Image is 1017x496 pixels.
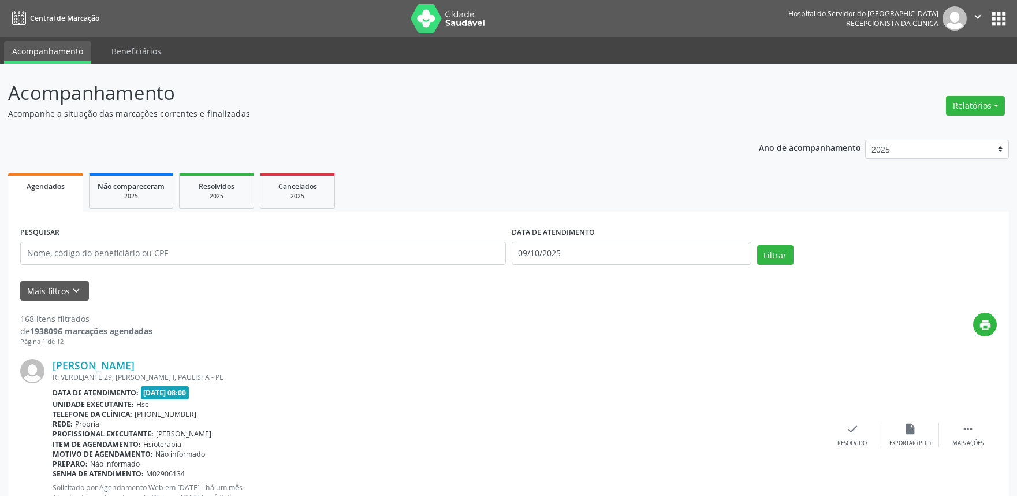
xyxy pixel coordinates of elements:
[30,325,152,336] strong: 1938096 marcações agendadas
[973,313,997,336] button: print
[952,439,984,447] div: Mais ações
[53,388,139,398] b: Data de atendimento:
[946,96,1005,116] button: Relatórios
[53,409,132,419] b: Telefone da clínica:
[53,449,153,459] b: Motivo de agendamento:
[188,192,245,201] div: 2025
[846,423,859,435] i: check
[155,449,205,459] span: Não informado
[146,469,185,479] span: M02906134
[53,469,144,479] b: Senha de atendimento:
[199,182,234,191] span: Resolvidos
[904,423,917,435] i: insert_drive_file
[98,182,165,191] span: Não compareceram
[53,359,135,372] a: [PERSON_NAME]
[4,41,91,64] a: Acompanhamento
[20,325,152,337] div: de
[20,224,59,242] label: PESQUISAR
[989,9,1009,29] button: apps
[837,439,867,447] div: Resolvido
[512,224,595,242] label: DATA DE ATENDIMENTO
[512,242,751,265] input: Selecione um intervalo
[269,192,326,201] div: 2025
[8,9,99,28] a: Central de Marcação
[757,245,794,265] button: Filtrar
[979,319,992,331] i: print
[967,6,989,31] button: 
[143,439,181,449] span: Fisioterapia
[20,337,152,347] div: Página 1 de 12
[53,429,154,439] b: Profissional executante:
[788,9,938,18] div: Hospital do Servidor do [GEOGRAPHIC_DATA]
[103,41,169,61] a: Beneficiários
[20,242,506,265] input: Nome, código do beneficiário ou CPF
[53,459,88,469] b: Preparo:
[962,423,974,435] i: 
[278,182,317,191] span: Cancelados
[8,108,709,120] p: Acompanhe a situação das marcações correntes e finalizadas
[20,281,89,301] button: Mais filtroskeyboard_arrow_down
[889,439,931,447] div: Exportar (PDF)
[90,459,140,469] span: Não informado
[20,359,44,383] img: img
[156,429,211,439] span: [PERSON_NAME]
[135,409,196,419] span: [PHONE_NUMBER]
[30,13,99,23] span: Central de Marcação
[971,10,984,23] i: 
[846,18,938,28] span: Recepcionista da clínica
[27,182,65,191] span: Agendados
[53,419,73,429] b: Rede:
[98,192,165,201] div: 2025
[70,284,83,297] i: keyboard_arrow_down
[75,419,99,429] span: Própria
[20,313,152,325] div: 168 itens filtrados
[759,140,861,154] p: Ano de acompanhamento
[53,372,824,382] div: R. VERDEJANTE 29, [PERSON_NAME] I, PAULISTA - PE
[141,386,189,399] span: [DATE] 08:00
[53,439,141,449] b: Item de agendamento:
[8,79,709,108] p: Acompanhamento
[943,6,967,31] img: img
[136,399,149,409] span: Hse
[53,399,134,409] b: Unidade executante:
